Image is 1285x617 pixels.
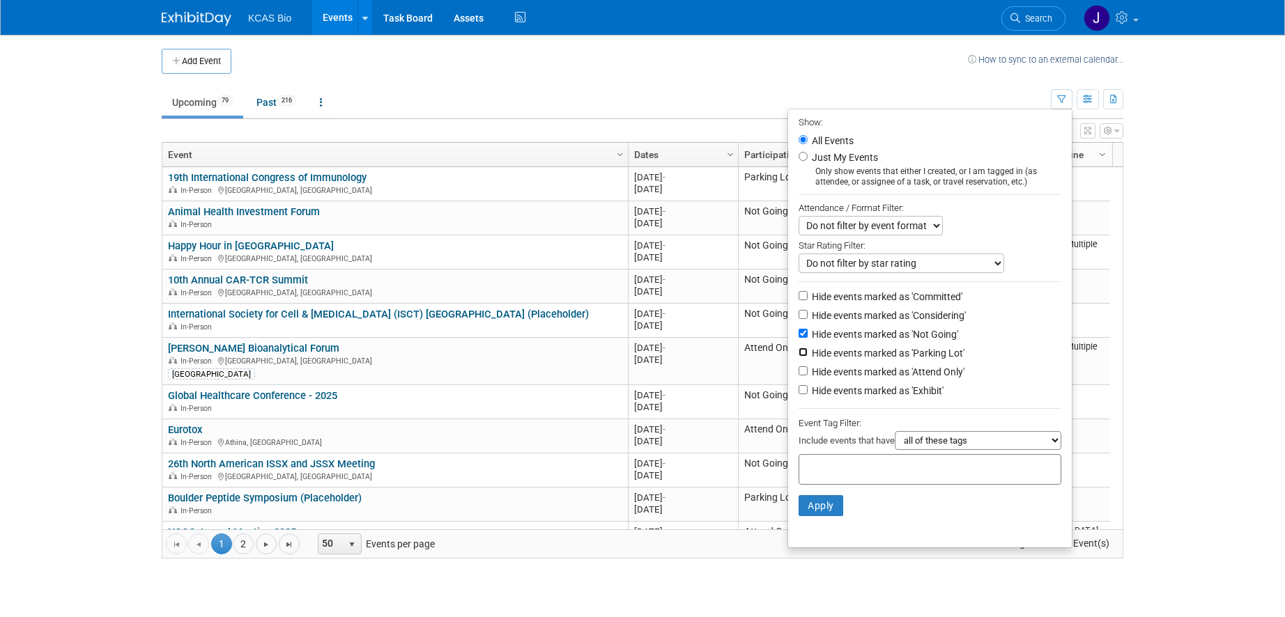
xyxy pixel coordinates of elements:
[738,419,841,453] td: Attend Only
[809,365,964,379] label: Hide events marked as 'Attend Only'
[300,533,449,554] span: Events per page
[180,438,216,447] span: In-Person
[180,186,216,195] span: In-Person
[634,286,732,297] div: [DATE]
[169,438,177,445] img: In-Person Event
[279,533,300,554] a: Go to the last page
[168,205,320,218] a: Animal Health Investment Forum
[634,458,732,469] div: [DATE]
[634,143,729,166] a: Dates
[246,89,307,116] a: Past216
[256,533,277,554] a: Go to the next page
[169,506,177,513] img: In-Person Event
[169,288,177,295] img: In-Person Event
[346,539,357,550] span: select
[744,143,832,166] a: Participation
[162,49,231,74] button: Add Event
[284,539,295,550] span: Go to the last page
[168,286,622,298] div: [GEOGRAPHIC_DATA], [GEOGRAPHIC_DATA]
[663,424,665,435] span: -
[168,368,255,380] div: [GEOGRAPHIC_DATA]
[634,171,732,183] div: [DATE]
[168,308,589,320] a: International Society for Cell & [MEDICAL_DATA] (ISCT) [GEOGRAPHIC_DATA] (Placeholder)
[634,492,732,503] div: [DATE]
[634,274,732,286] div: [DATE]
[168,458,375,470] a: 26th North American ISSX and JSSX Meeting
[615,149,626,160] span: Column Settings
[738,487,841,522] td: Parking Lot
[168,354,622,366] div: [GEOGRAPHIC_DATA], [GEOGRAPHIC_DATA]
[180,288,216,297] span: In-Person
[1001,6,1065,31] a: Search
[799,235,1061,253] div: Star Rating Filter:
[799,415,1061,431] div: Event Tag Filter:
[217,95,233,106] span: 79
[318,534,342,554] span: 50
[809,346,964,360] label: Hide events marked as 'Parking Lot'
[634,389,732,401] div: [DATE]
[169,357,177,364] img: In-Person Event
[168,342,339,354] a: [PERSON_NAME] Bioanalytical Forum
[162,12,231,26] img: ExhibitDay
[180,472,216,481] span: In-Person
[171,539,182,550] span: Go to the first page
[1095,143,1111,164] a: Column Settings
[168,436,622,448] div: Athina, [GEOGRAPHIC_DATA]
[168,274,308,286] a: 10th Annual CAR-TCR Summit
[663,492,665,503] span: -
[169,472,177,479] img: In-Person Event
[809,327,958,341] label: Hide events marked as 'Not Going'
[168,492,362,504] a: Boulder Peptide Symposium (Placeholder)
[168,389,337,402] a: Global Healthcare Conference - 2025
[634,308,732,320] div: [DATE]
[634,423,732,435] div: [DATE]
[634,503,732,515] div: [DATE]
[663,206,665,217] span: -
[168,252,622,264] div: [GEOGRAPHIC_DATA], [GEOGRAPHIC_DATA]
[168,526,296,538] a: NCCG Annual Meeting 2025
[634,320,732,331] div: [DATE]
[1084,5,1110,31] img: Jason Hannah
[634,354,732,366] div: [DATE]
[169,322,177,329] img: In-Person Event
[738,338,841,385] td: Attend Only
[634,342,732,354] div: [DATE]
[168,171,367,184] a: 19th International Congress of Immunology
[663,458,665,469] span: -
[809,150,878,164] label: Just My Events
[738,235,841,270] td: Not Going
[168,423,202,436] a: Eurotox
[180,506,216,515] span: In-Person
[809,384,944,398] label: Hide events marked as 'Exhibit'
[738,270,841,304] td: Not Going
[723,143,739,164] a: Column Settings
[1020,13,1052,24] span: Search
[169,254,177,261] img: In-Person Event
[613,143,629,164] a: Column Settings
[169,186,177,193] img: In-Person Event
[809,290,962,304] label: Hide events marked as 'Committed'
[799,113,1061,130] div: Show:
[738,304,841,338] td: Not Going
[168,143,619,166] a: Event
[634,217,732,229] div: [DATE]
[277,95,296,106] span: 216
[809,308,966,322] label: Hide events marked as 'Considering'
[663,172,665,182] span: -
[799,431,1061,454] div: Include events that have
[180,254,216,263] span: In-Person
[169,404,177,411] img: In-Person Event
[261,539,272,550] span: Go to the next page
[180,220,216,229] span: In-Person
[799,166,1061,187] div: Only show events that either I created, or I am tagged in (as attendee, or assignee of a task, or...
[248,13,291,24] span: KCAS Bio
[968,54,1123,65] a: How to sync to an external calendar...
[1097,149,1108,160] span: Column Settings
[168,240,334,252] a: Happy Hour in [GEOGRAPHIC_DATA]
[180,357,216,366] span: In-Person
[634,526,732,538] div: [DATE]
[663,274,665,285] span: -
[799,200,1061,216] div: Attendance / Format Filter:
[725,149,736,160] span: Column Settings
[663,343,665,353] span: -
